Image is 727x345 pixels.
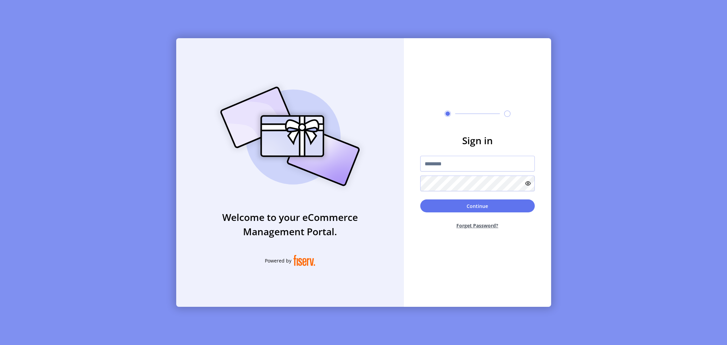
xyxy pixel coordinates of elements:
button: Continue [420,199,535,212]
h3: Sign in [420,133,535,148]
span: Powered by [265,257,291,264]
h3: Welcome to your eCommerce Management Portal. [176,210,404,239]
button: Forget Password? [420,216,535,235]
img: card_Illustration.svg [210,79,370,194]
